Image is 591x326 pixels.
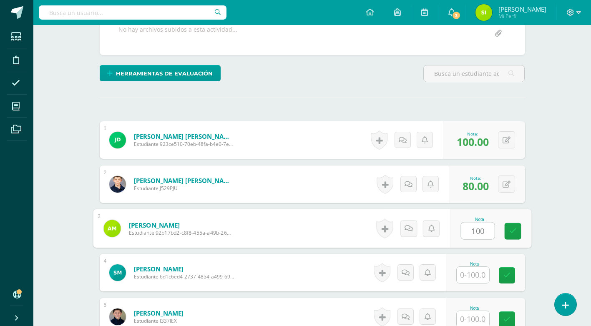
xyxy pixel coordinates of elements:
[498,13,546,20] span: Mi Perfil
[452,11,461,20] span: 3
[109,176,126,193] img: d007a5b72844d3167f5e8491aecb571d.png
[134,317,184,324] span: Estudiante I337IEX
[134,265,234,273] a: [PERSON_NAME]
[498,5,546,13] span: [PERSON_NAME]
[109,264,126,281] img: 7a5cf0ed85cd9d06cbf9f6b59aa1bc32.png
[134,273,234,280] span: Estudiante 6d1c6ed4-2737-4854-a499-6975e47ab59d
[100,65,221,81] a: Herramientas de evaluación
[424,65,524,82] input: Busca un estudiante aquí...
[134,132,234,140] a: [PERSON_NAME] [PERSON_NAME]
[134,176,234,185] a: [PERSON_NAME] [PERSON_NAME]
[457,131,489,137] div: Nota:
[463,179,489,193] span: 80.00
[116,66,213,81] span: Herramientas de evaluación
[456,306,493,311] div: Nota
[460,217,498,222] div: Nota
[461,223,494,239] input: 0-100.0
[103,220,121,237] img: a4c711439f696f70af47a59399a9afa9.png
[128,221,231,229] a: [PERSON_NAME]
[134,309,184,317] a: [PERSON_NAME]
[457,267,489,283] input: 0-100.0
[128,229,231,237] span: Estudiante 92b17bd2-c8f8-455a-a49b-26245f558bdb
[118,25,237,42] div: No hay archivos subidos a esta actividad...
[456,262,493,266] div: Nota
[109,132,126,148] img: f83ae099e6f72d87c81626c028898f3e.png
[134,185,234,192] span: Estudiante J529PJU
[475,4,492,21] img: a56ba1d501d8c3a942b62a7bd2aa3cc0.png
[457,135,489,149] span: 100.00
[39,5,226,20] input: Busca un usuario...
[463,175,489,181] div: Nota:
[109,308,126,325] img: 03f3318435da2375d734581a3df5be95.png
[134,140,234,148] span: Estudiante 923ce510-70eb-48fa-b4e0-7ec04dfe4abf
